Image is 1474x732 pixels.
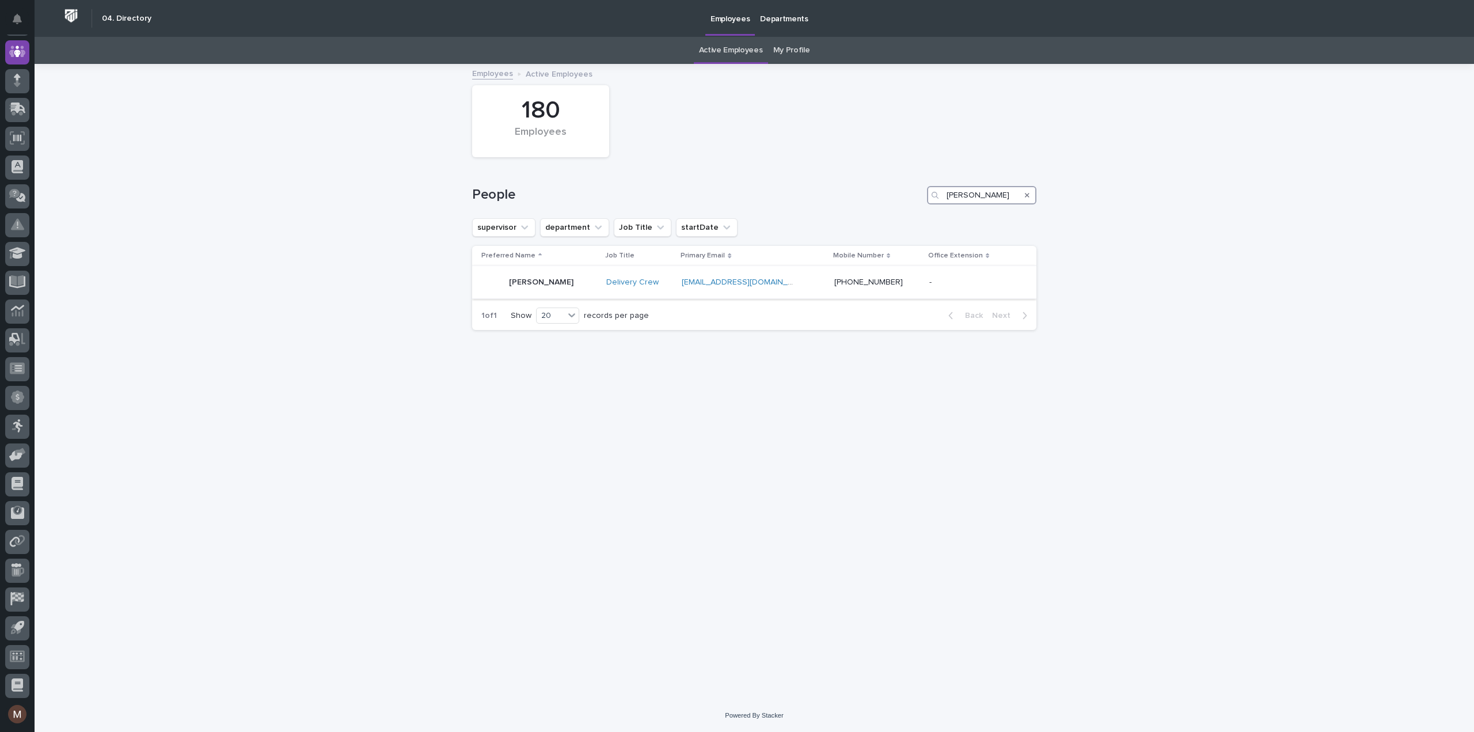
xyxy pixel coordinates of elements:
p: records per page [584,311,649,321]
p: Preferred Name [481,249,535,262]
span: Next [992,312,1017,320]
button: department [540,218,609,237]
div: Employees [492,126,590,150]
a: Active Employees [699,37,763,64]
input: Search [927,186,1036,204]
div: 180 [492,96,590,125]
p: Office Extension [928,249,983,262]
button: users-avatar [5,702,29,726]
p: Mobile Number [833,249,884,262]
a: Delivery Crew [606,278,659,287]
p: Show [511,311,531,321]
span: Back [958,312,983,320]
a: Powered By Stacker [725,712,783,719]
p: [PERSON_NAME] [509,278,573,287]
a: [EMAIL_ADDRESS][DOMAIN_NAME] [682,278,812,286]
a: [PHONE_NUMBER] [834,278,903,286]
p: 1 of 1 [472,302,506,330]
div: 20 [537,310,564,322]
h2: 04. Directory [102,14,151,24]
button: supervisor [472,218,535,237]
button: Notifications [5,7,29,31]
button: Job Title [614,218,671,237]
p: Active Employees [526,67,592,79]
p: Primary Email [681,249,725,262]
button: Back [939,310,987,321]
a: My Profile [773,37,810,64]
h1: People [472,187,922,203]
p: Job Title [605,249,635,262]
p: - [929,275,934,287]
img: Workspace Logo [60,5,82,26]
button: Next [987,310,1036,321]
tr: [PERSON_NAME]Delivery Crew [EMAIL_ADDRESS][DOMAIN_NAME] [PHONE_NUMBER]-- [472,266,1036,299]
button: startDate [676,218,738,237]
div: Notifications [14,14,29,32]
a: Employees [472,66,513,79]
